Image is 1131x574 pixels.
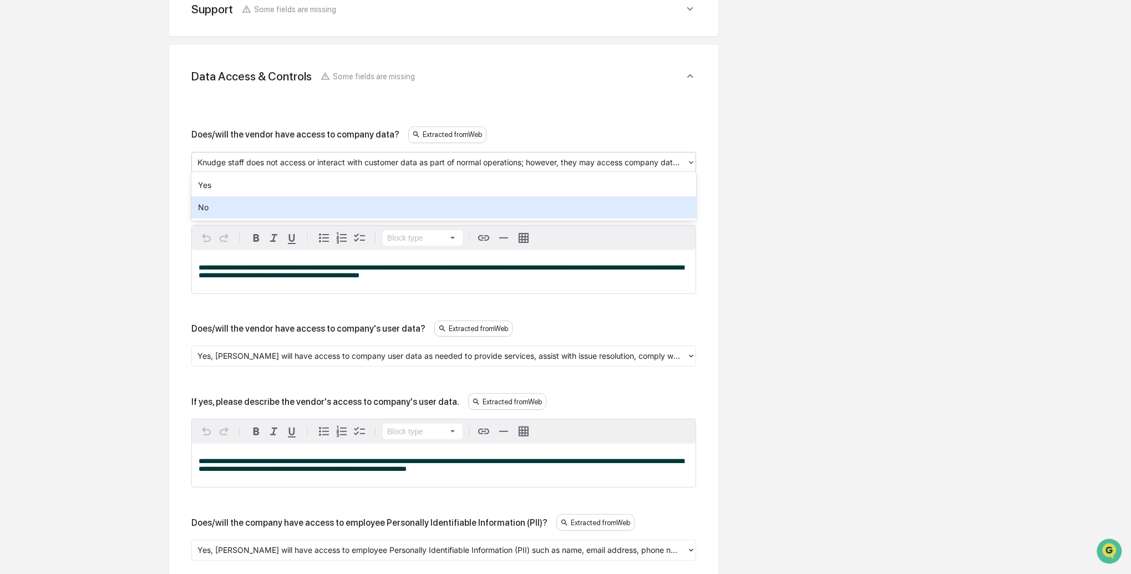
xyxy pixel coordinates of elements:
p: How can we help? [11,23,202,41]
div: Extracted from Web [434,321,513,337]
div: Data Access & Controls [191,69,312,83]
div: Does/will the vendor have access to company data? [191,129,399,140]
span: Preclearance [22,140,72,151]
button: Start new chat [189,88,202,101]
div: Does/will the company have access to employee Personally Identifiable Information (PII)? [191,517,547,528]
button: Block type [383,424,463,439]
a: 🗄️Attestations [76,135,142,155]
div: We're available if you need us! [38,96,140,105]
span: Some fields are missing [254,4,336,14]
button: Underline [283,229,301,247]
span: Data Lookup [22,161,70,172]
iframe: Open customer support [1096,537,1125,567]
div: 🔎 [11,162,20,171]
div: Extracted from Web [556,514,635,531]
a: 🖐️Preclearance [7,135,76,155]
button: Block type [383,230,463,246]
div: Data Access & ControlsSome fields are missing [182,58,705,94]
a: Powered byPylon [78,187,134,196]
div: Yes [191,174,696,196]
button: Italic [265,423,283,440]
span: Pylon [110,188,134,196]
div: If yes, please describe the vendor's access to company's user data. [191,397,459,407]
span: Attestations [92,140,138,151]
button: Bold [247,229,265,247]
div: 🖐️ [11,141,20,150]
div: Start new chat [38,85,182,96]
div: Does/will the vendor have access to company's user data? [191,323,425,334]
span: Some fields are missing [333,72,415,81]
div: 🗄️ [80,141,89,150]
div: Extracted from Web [468,393,546,410]
button: Italic [265,229,283,247]
div: Support [191,2,233,16]
button: Bold [247,423,265,440]
img: 1746055101610-c473b297-6a78-478c-a979-82029cc54cd1 [11,85,31,105]
button: Underline [283,423,301,440]
div: Extracted from Web [408,126,486,143]
a: 🔎Data Lookup [7,156,74,176]
div: No [191,196,696,219]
